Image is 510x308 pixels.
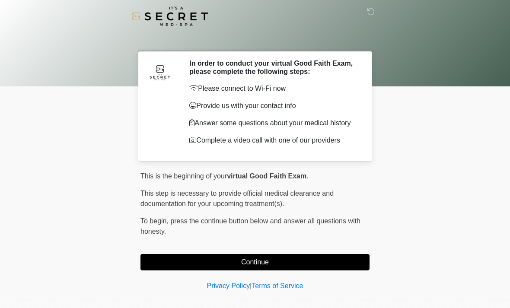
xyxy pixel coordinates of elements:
span: press the continue button below and answer all questions with honesty. [140,217,360,235]
span: This is the beginning of your [140,172,227,180]
p: Complete a video call with one of our providers [189,135,357,146]
span: To begin, [140,217,170,225]
p: Provide us with your contact info [189,101,357,111]
a: | [250,282,252,289]
img: Agent Avatar [147,59,173,85]
span: This step is necessary to provide official medical clearance and documentation for your upcoming ... [140,190,334,207]
p: Answer some questions about your medical history [189,118,357,128]
a: Terms of Service [252,282,303,289]
strong: virtual Good Faith Exam [227,172,306,180]
a: Privacy Policy [207,282,250,289]
span: . [306,172,308,180]
button: Continue [140,254,370,270]
img: It's A Secret Med Spa Logo [132,6,208,26]
h2: In order to conduct your virtual Good Faith Exam, please complete the following steps: [189,59,357,76]
h1: ‎ ‎ [134,31,376,47]
p: Please connect to Wi-Fi now [189,83,357,94]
